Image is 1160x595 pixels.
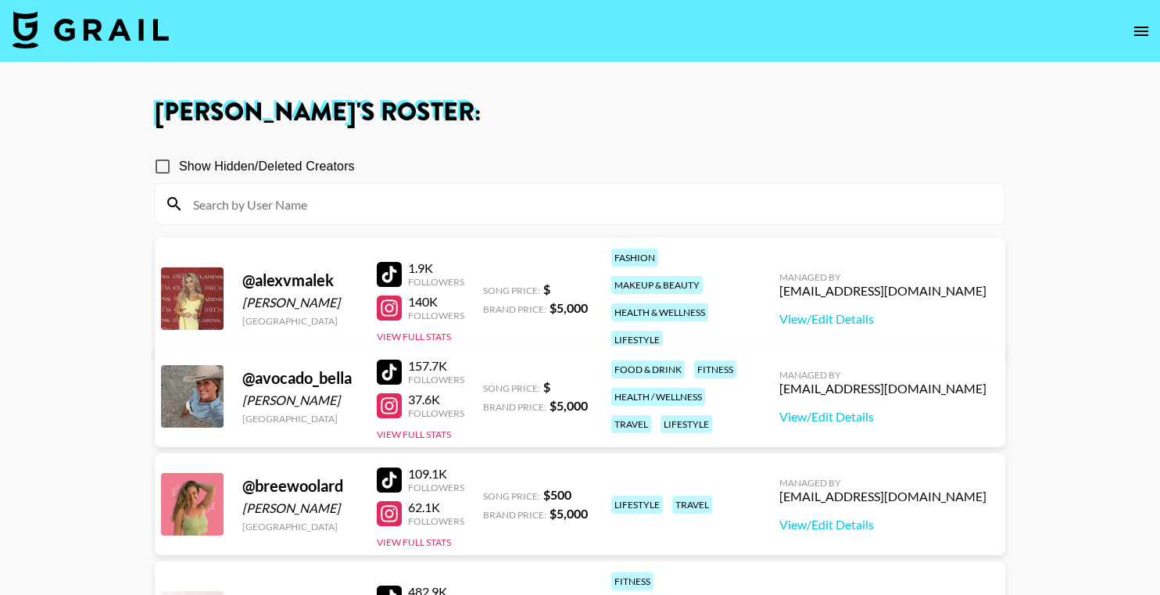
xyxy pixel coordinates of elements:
strong: $ 5,000 [550,506,588,521]
div: [GEOGRAPHIC_DATA] [242,521,358,532]
div: lifestyle [611,331,663,349]
div: @ breewoolard [242,476,358,496]
strong: $ [543,379,550,394]
input: Search by User Name [184,192,995,217]
span: Brand Price: [483,509,546,521]
div: Followers [408,374,464,385]
div: fashion [611,249,658,267]
div: 109.1K [408,466,464,482]
button: open drawer [1126,16,1157,47]
h1: [PERSON_NAME] 's Roster: [155,100,1005,125]
div: 157.7K [408,358,464,374]
span: Brand Price: [483,401,546,413]
span: Brand Price: [483,303,546,315]
div: 37.6K [408,392,464,407]
div: [PERSON_NAME] [242,500,358,516]
div: Followers [408,310,464,321]
div: 62.1K [408,500,464,515]
div: fitness [611,572,653,590]
span: Song Price: [483,382,540,394]
div: food & drink [611,360,685,378]
div: [EMAIL_ADDRESS][DOMAIN_NAME] [779,283,986,299]
div: [GEOGRAPHIC_DATA] [242,413,358,425]
a: View/Edit Details [779,311,986,327]
button: View Full Stats [377,536,451,548]
div: [EMAIL_ADDRESS][DOMAIN_NAME] [779,381,986,396]
div: [EMAIL_ADDRESS][DOMAIN_NAME] [779,489,986,504]
div: Managed By [779,477,986,489]
div: Followers [408,515,464,527]
div: 1.9K [408,260,464,276]
div: fitness [694,360,736,378]
div: @ avocado_bella [242,368,358,388]
div: 140K [408,294,464,310]
div: Followers [408,276,464,288]
span: Show Hidden/Deleted Creators [179,157,355,176]
div: makeup & beauty [611,276,703,294]
div: lifestyle [611,496,663,514]
strong: $ 5,000 [550,398,588,413]
div: Managed By [779,271,986,283]
a: View/Edit Details [779,409,986,425]
div: Followers [408,407,464,419]
div: lifestyle [661,415,712,433]
button: View Full Stats [377,331,451,342]
span: Song Price: [483,490,540,502]
a: View/Edit Details [779,517,986,532]
div: [PERSON_NAME] [242,295,358,310]
div: @ alexvmalek [242,271,358,290]
div: health & wellness [611,303,708,321]
div: [GEOGRAPHIC_DATA] [242,315,358,327]
span: Song Price: [483,285,540,296]
div: travel [611,415,651,433]
div: Managed By [779,369,986,381]
strong: $ [543,281,550,296]
div: health / wellness [611,388,705,406]
strong: $ 500 [543,487,571,502]
div: Followers [408,482,464,493]
img: Grail Talent [13,11,169,48]
strong: $ 5,000 [550,300,588,315]
button: View Full Stats [377,428,451,440]
div: [PERSON_NAME] [242,392,358,408]
div: travel [672,496,712,514]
